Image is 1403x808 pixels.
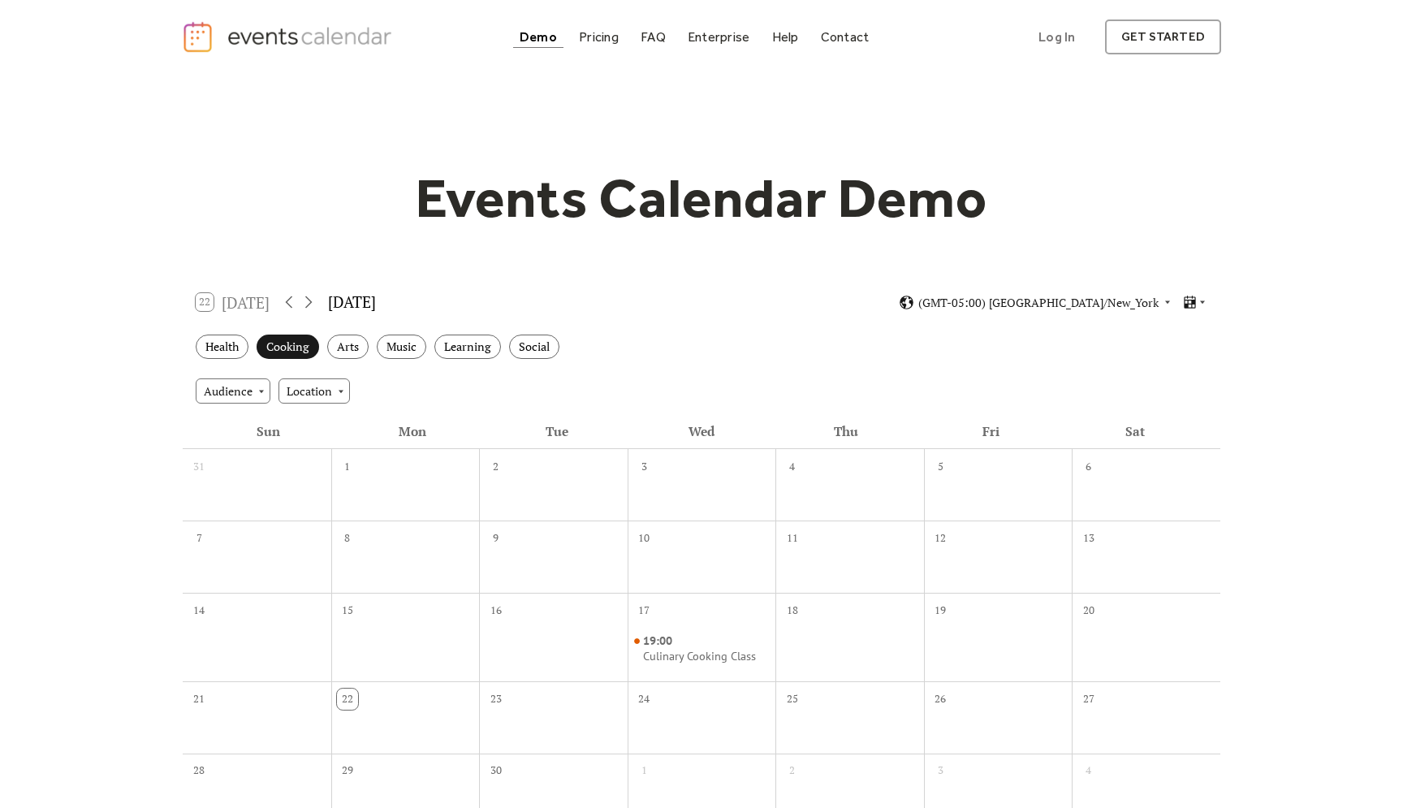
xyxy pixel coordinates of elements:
[513,26,563,48] a: Demo
[1105,19,1221,54] a: get started
[772,32,799,41] div: Help
[641,32,666,41] div: FAQ
[1022,19,1091,54] a: Log In
[814,26,876,48] a: Contact
[681,26,756,48] a: Enterprise
[520,32,557,41] div: Demo
[688,32,749,41] div: Enterprise
[634,26,672,48] a: FAQ
[766,26,805,48] a: Help
[579,32,619,41] div: Pricing
[572,26,625,48] a: Pricing
[821,32,870,41] div: Contact
[182,20,396,54] a: home
[390,165,1013,231] h1: Events Calendar Demo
